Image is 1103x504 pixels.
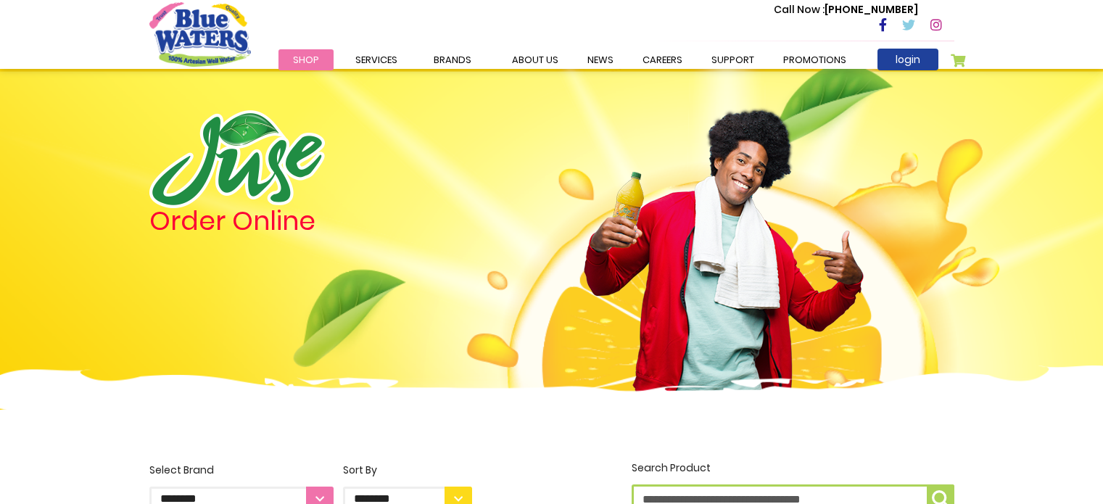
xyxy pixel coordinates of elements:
[877,49,938,70] a: login
[355,53,397,67] span: Services
[497,49,573,70] a: about us
[774,2,825,17] span: Call Now :
[582,83,865,394] img: man.png
[293,53,319,67] span: Shop
[774,2,918,17] p: [PHONE_NUMBER]
[343,463,472,478] div: Sort By
[769,49,861,70] a: Promotions
[573,49,628,70] a: News
[149,208,472,234] h4: Order Online
[697,49,769,70] a: support
[278,49,334,70] a: Shop
[419,49,486,70] a: Brands
[149,110,325,208] img: logo
[341,49,412,70] a: Services
[628,49,697,70] a: careers
[149,2,251,66] a: store logo
[434,53,471,67] span: Brands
